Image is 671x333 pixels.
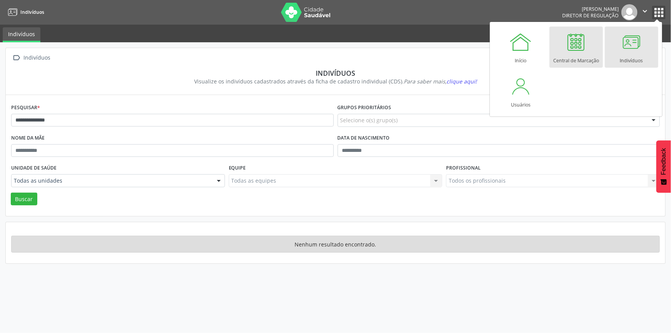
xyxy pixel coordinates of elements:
span: Diretor de regulação [562,12,619,19]
a: Central de Marcação [549,27,603,68]
div: Indivíduos [17,69,654,77]
span: Indivíduos [20,9,44,15]
a: Indivíduos [5,6,44,18]
i:  [641,7,649,15]
i: Para saber mais, [404,78,477,85]
span: Feedback [660,148,667,175]
button:  [638,4,652,20]
a:  Indivíduos [11,52,52,63]
div: [PERSON_NAME] [562,6,619,12]
a: Início [494,27,548,68]
label: Data de nascimento [338,132,390,144]
span: clique aqui! [446,78,477,85]
i:  [11,52,22,63]
button: Feedback - Mostrar pesquisa [656,140,671,193]
label: Pesquisar [11,102,40,114]
span: Selecione o(s) grupo(s) [340,116,398,124]
a: Indivíduos [605,27,658,68]
label: Unidade de saúde [11,162,57,174]
div: Visualize os indivíduos cadastrados através da ficha de cadastro individual (CDS). [17,77,654,85]
a: Usuários [494,71,548,112]
div: Indivíduos [22,52,52,63]
img: img [621,4,638,20]
span: Todas as unidades [14,177,209,185]
label: Grupos prioritários [338,102,391,114]
label: Equipe [229,162,246,174]
label: Profissional [446,162,481,174]
button: Buscar [11,193,37,206]
button: apps [652,6,666,19]
div: Nenhum resultado encontrado. [11,236,660,253]
a: Indivíduos [3,27,40,42]
label: Nome da mãe [11,132,45,144]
